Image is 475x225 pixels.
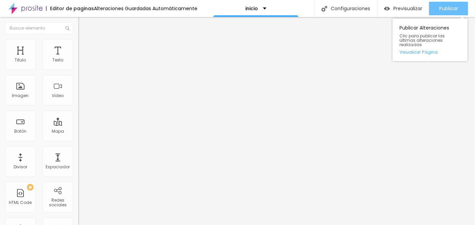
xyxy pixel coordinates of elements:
[44,198,71,208] div: Redes sociales
[377,2,429,15] button: Previsualizar
[429,2,468,15] button: Publicar
[322,6,327,12] img: Icone
[78,17,475,225] iframe: Editor
[46,6,94,11] div: Editor de paginas
[399,50,461,54] a: Visualizar Página
[5,22,73,34] input: Buscar elemento
[52,58,63,62] div: Texto
[15,58,26,62] div: Titulo
[52,93,64,98] div: Video
[9,200,32,205] div: HTML Code
[439,6,458,11] span: Publicar
[384,6,390,12] img: view-1.svg
[52,129,64,134] div: Mapa
[94,6,197,11] div: Alteraciones Guardadas Automáticamente
[14,165,27,169] div: Divisor
[245,6,258,11] p: inicio
[393,6,422,11] span: Previsualizar
[12,93,29,98] div: Imagen
[399,34,461,47] span: Clic para publicar las últimas alteraciones realizadas
[65,26,69,30] img: Icone
[393,19,468,61] div: Publicar Alteraciones
[46,165,70,169] div: Espaciador
[14,129,27,134] div: Botón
